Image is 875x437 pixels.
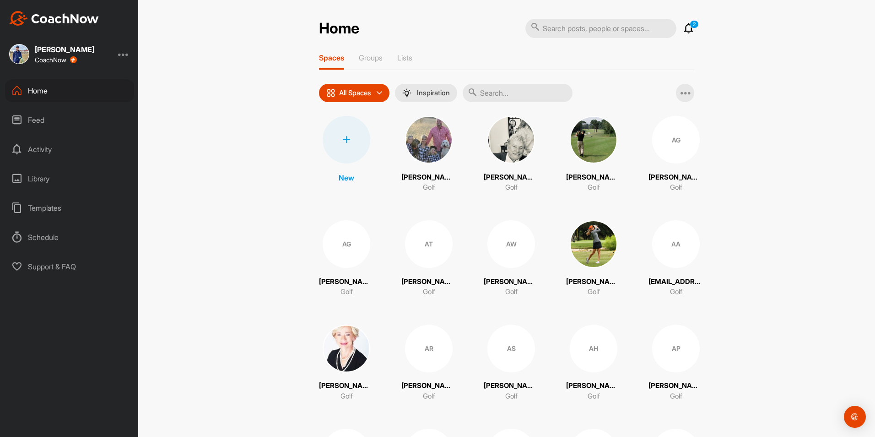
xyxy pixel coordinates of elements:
[405,220,453,268] div: AT
[5,167,134,190] div: Library
[648,116,703,193] a: AG[PERSON_NAME]Golf
[648,381,703,391] p: [PERSON_NAME]
[484,116,539,193] a: [PERSON_NAME]Golf
[505,182,518,193] p: Golf
[339,172,354,183] p: New
[652,325,700,372] div: AP
[5,79,134,102] div: Home
[648,325,703,402] a: AP[PERSON_NAME]Golf
[401,381,456,391] p: [PERSON_NAME]
[487,116,535,164] img: square_6e2fc61d0e79953086680d737056c40e.jpg
[397,53,412,62] p: Lists
[844,406,866,428] div: Open Intercom Messenger
[323,220,370,268] div: AG
[5,109,134,131] div: Feed
[423,182,435,193] p: Golf
[652,116,700,164] div: AG
[670,391,682,402] p: Golf
[417,89,450,97] p: Inspiration
[570,220,617,268] img: square_c186cce711b9af6c49187527c6532cf8.jpg
[405,325,453,372] div: AR
[566,277,621,287] p: [PERSON_NAME]
[487,325,535,372] div: AS
[319,20,359,38] h2: Home
[339,89,371,97] p: All Spaces
[5,197,134,219] div: Templates
[566,116,621,193] a: [PERSON_NAME]Golf
[326,88,335,98] img: icon
[588,391,600,402] p: Golf
[405,116,453,164] img: square_3af3bfe302e103cc1fea662e13f0d2f0.jpg
[484,325,539,402] a: AS[PERSON_NAME]Golf
[401,325,456,402] a: AR[PERSON_NAME]Golf
[566,172,621,183] p: [PERSON_NAME]
[566,220,621,297] a: [PERSON_NAME]Golf
[463,84,573,102] input: Search...
[566,381,621,391] p: [PERSON_NAME]
[35,56,77,64] div: CoachNow
[5,226,134,249] div: Schedule
[359,53,383,62] p: Groups
[648,277,703,287] p: [EMAIL_ADDRESS][DOMAIN_NAME]
[401,277,456,287] p: [PERSON_NAME]
[319,277,374,287] p: [PERSON_NAME]
[484,172,539,183] p: [PERSON_NAME]
[319,53,344,62] p: Spaces
[401,116,456,193] a: [PERSON_NAME]Golf
[401,220,456,297] a: AT[PERSON_NAME]Golf
[423,287,435,297] p: Golf
[648,172,703,183] p: [PERSON_NAME]
[690,20,699,28] p: 2
[319,381,374,391] p: [PERSON_NAME]
[670,182,682,193] p: Golf
[5,255,134,278] div: Support & FAQ
[319,220,374,297] a: AG[PERSON_NAME]Golf
[570,116,617,164] img: square_14fa24b922bee0bcbd40bcf0eed4bcc5.jpg
[319,325,374,402] a: [PERSON_NAME]Golf
[588,182,600,193] p: Golf
[35,46,94,53] div: [PERSON_NAME]
[670,287,682,297] p: Golf
[525,19,676,38] input: Search posts, people or spaces...
[9,44,29,64] img: square_8898714ae364966e4f3eca08e6afe3c4.jpg
[648,220,703,297] a: AA[EMAIL_ADDRESS][DOMAIN_NAME]Golf
[505,287,518,297] p: Golf
[566,325,621,402] a: AH[PERSON_NAME]Golf
[402,88,411,98] img: menuIcon
[570,325,617,372] div: AH
[9,11,99,26] img: CoachNow
[5,138,134,161] div: Activity
[423,391,435,402] p: Golf
[505,391,518,402] p: Golf
[588,287,600,297] p: Golf
[340,287,353,297] p: Golf
[487,220,535,268] div: AW
[484,220,539,297] a: AW[PERSON_NAME]Golf
[340,391,353,402] p: Golf
[484,381,539,391] p: [PERSON_NAME]
[484,277,539,287] p: [PERSON_NAME]
[652,220,700,268] div: AA
[401,172,456,183] p: [PERSON_NAME]
[323,325,370,372] img: square_4fd4e4572bd30849138e6fb865393eac.jpg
